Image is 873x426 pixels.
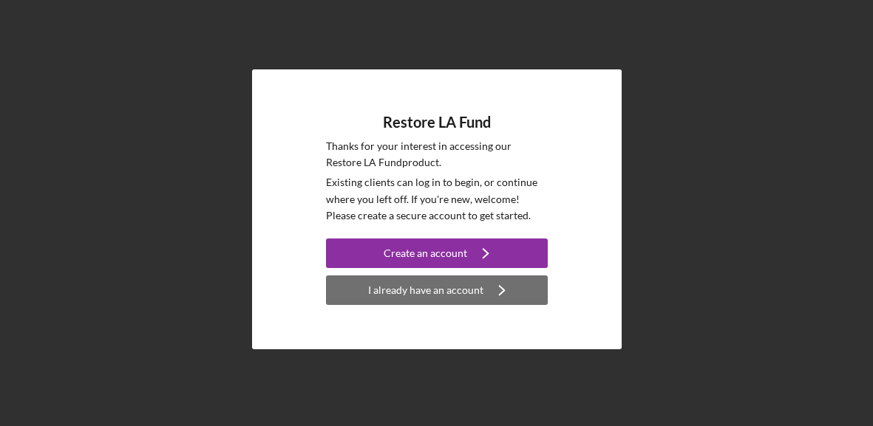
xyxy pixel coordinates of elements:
[326,275,548,305] button: I already have an account
[326,138,548,171] p: Thanks for your interest in accessing our Restore LA Fund product.
[326,238,548,268] button: Create an account
[383,114,491,131] h4: Restore LA Fund
[368,275,483,305] div: I already have an account
[326,238,548,272] a: Create an account
[384,238,467,268] div: Create an account
[326,174,548,224] p: Existing clients can log in to begin, or continue where you left off. If you're new, welcome! Ple...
